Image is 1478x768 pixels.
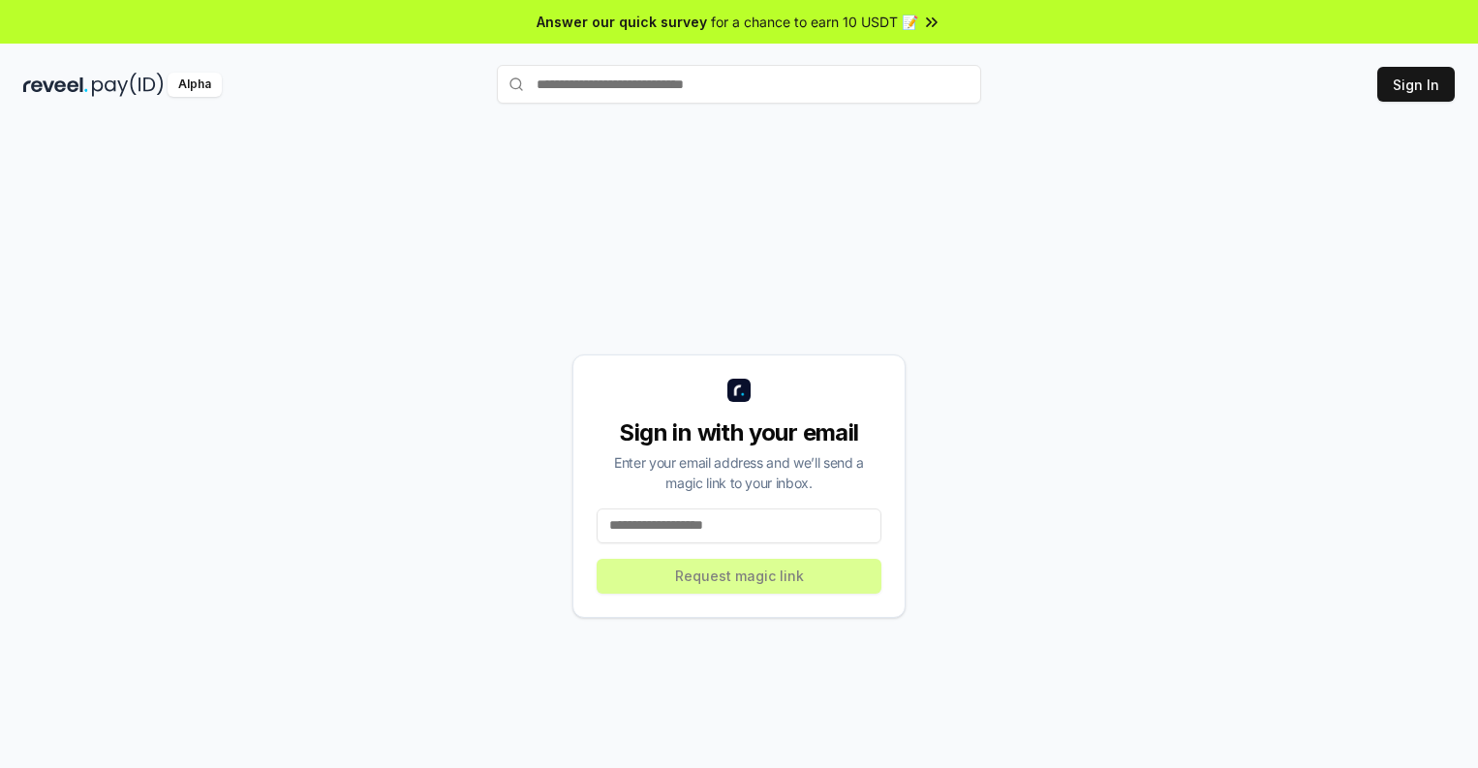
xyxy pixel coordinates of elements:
[168,73,222,97] div: Alpha
[727,379,751,402] img: logo_small
[92,73,164,97] img: pay_id
[23,73,88,97] img: reveel_dark
[1377,67,1455,102] button: Sign In
[597,452,881,493] div: Enter your email address and we’ll send a magic link to your inbox.
[711,12,918,32] span: for a chance to earn 10 USDT 📝
[537,12,707,32] span: Answer our quick survey
[597,417,881,448] div: Sign in with your email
